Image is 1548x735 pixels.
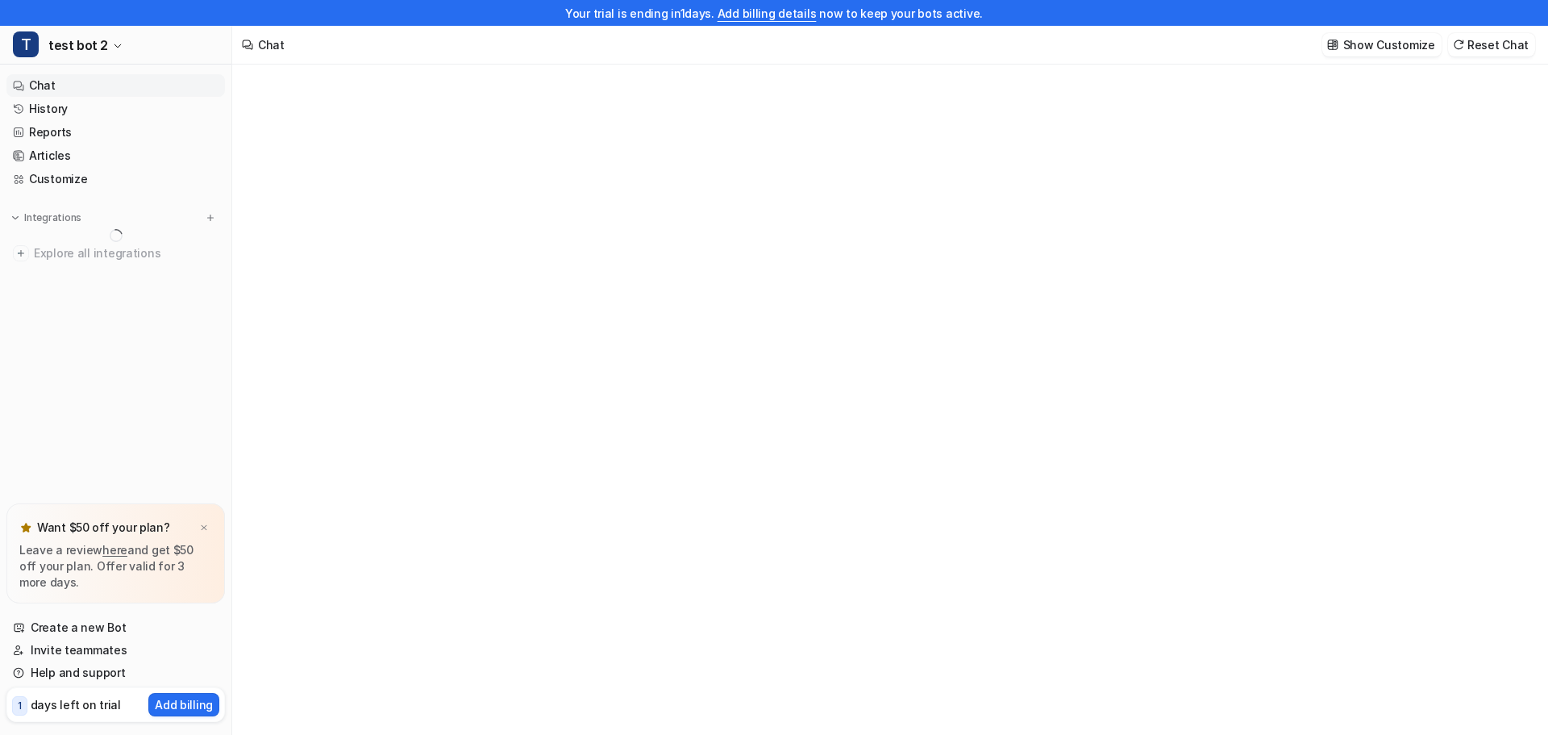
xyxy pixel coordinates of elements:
[13,31,39,57] span: T
[6,168,225,190] a: Customize
[24,211,81,224] p: Integrations
[718,6,817,20] a: Add billing details
[19,521,32,534] img: star
[48,34,108,56] span: test bot 2
[18,699,22,713] p: 1
[6,662,225,684] a: Help and support
[102,543,127,557] a: here
[1327,39,1338,51] img: customize
[258,36,285,53] div: Chat
[6,74,225,97] a: Chat
[6,98,225,120] a: History
[10,212,21,223] img: expand menu
[199,523,209,533] img: x
[155,696,213,713] p: Add billing
[1453,39,1464,51] img: reset
[19,542,212,591] p: Leave a review and get $50 off your plan. Offer valid for 3 more days.
[1322,33,1442,56] button: Show Customize
[6,210,86,226] button: Integrations
[34,240,218,266] span: Explore all integrations
[6,639,225,662] a: Invite teammates
[1343,36,1435,53] p: Show Customize
[6,121,225,144] a: Reports
[148,693,219,716] button: Add billing
[205,212,216,223] img: menu_add.svg
[6,242,225,265] a: Explore all integrations
[1448,33,1535,56] button: Reset Chat
[13,245,29,261] img: explore all integrations
[37,520,170,536] p: Want $50 off your plan?
[6,144,225,167] a: Articles
[31,696,121,713] p: days left on trial
[6,616,225,639] a: Create a new Bot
